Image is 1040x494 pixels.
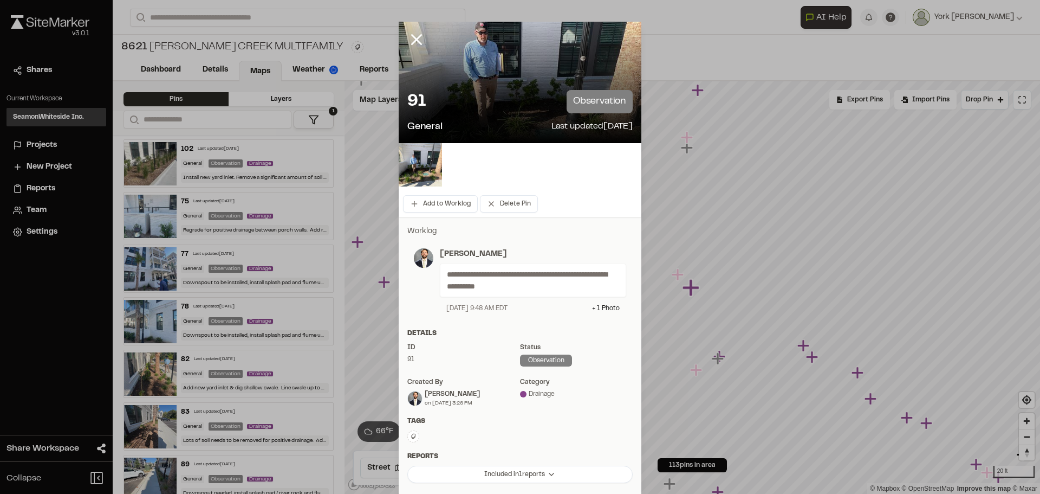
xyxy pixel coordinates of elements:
[407,343,520,352] div: ID
[407,91,426,113] p: 91
[407,377,520,387] div: Created by
[520,377,633,387] div: category
[408,392,422,406] img: Douglas Jennings
[440,248,626,260] p: [PERSON_NAME]
[520,389,633,399] div: Drainage
[407,416,633,426] div: Tags
[425,399,480,407] div: on [DATE] 3:26 PM
[407,431,419,442] button: Edit Tags
[407,452,633,461] div: Reports
[520,355,572,367] div: observation
[399,143,442,187] img: file
[551,120,633,134] p: Last updated [DATE]
[407,226,633,238] p: Worklog
[407,466,633,483] button: Included in1reports
[403,195,478,213] button: Add to Worklog
[520,343,633,352] div: Status
[407,120,443,134] p: General
[567,90,633,113] p: observation
[484,470,545,479] span: Included in 1 reports
[407,329,633,338] div: Details
[446,304,508,313] div: [DATE] 9:48 AM EDT
[414,248,433,268] img: photo
[592,304,620,313] div: + 1 Photo
[480,195,538,213] button: Delete Pin
[407,355,520,364] div: 91
[425,389,480,399] div: [PERSON_NAME]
